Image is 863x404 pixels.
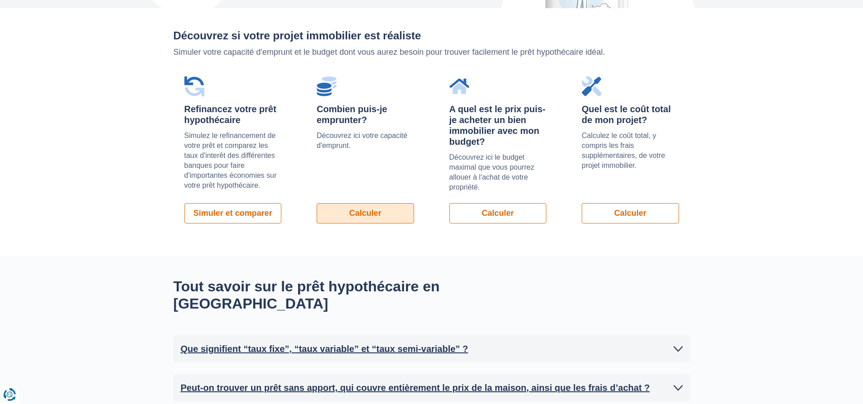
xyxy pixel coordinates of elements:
[317,131,414,151] p: Découvrez ici votre capacité d'emprunt.
[317,76,337,96] img: Combien puis-je emprunter?
[174,30,690,42] h2: Découvrez si votre projet immobilier est réaliste
[582,104,679,125] div: Quel est le coût total de mon projet?
[181,342,468,356] h2: Que signifient “taux fixe”, “taux variable” et “taux semi-variable” ?
[582,203,679,223] a: Calculer
[181,342,683,356] a: Que signifient “taux fixe”, “taux variable” et “taux semi-variable” ?
[449,152,547,192] p: Découvrez ici le budget maximal que vous pourrez allouer à l'achat de votre propriété.
[184,203,282,223] a: Simuler et comparer
[449,203,547,223] a: Calculer
[449,104,547,147] div: A quel est le prix puis-je acheter un bien immobilier avec mon budget?
[174,47,690,58] p: Simuler votre capacité d'emprunt et le budget dont vous aurez besoin pour trouver facilement le p...
[582,131,679,171] p: Calculez le coût total, y compris les frais supplémentaires, de votre projet immobilier.
[317,104,414,125] div: Combien puis-je emprunter?
[181,381,683,394] a: Peut-on trouver un prêt sans apport, qui couvre entièrement le prix de la maison, ainsi que les f...
[184,76,204,96] img: Refinancez votre prêt hypothécaire
[317,203,414,223] a: Calculer
[449,76,469,96] img: A quel est le prix puis-je acheter un bien immobilier avec mon budget?
[582,76,602,96] img: Quel est le coût total de mon projet?
[181,381,650,394] h2: Peut-on trouver un prêt sans apport, qui couvre entièrement le prix de la maison, ainsi que les f...
[184,104,282,125] div: Refinancez votre prêt hypothécaire
[174,278,513,313] h2: Tout savoir sur le prêt hypothécaire en [GEOGRAPHIC_DATA]
[184,131,282,190] p: Simulez le refinancement de votre prêt et comparez les taux d'interêt des différentes banques pou...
